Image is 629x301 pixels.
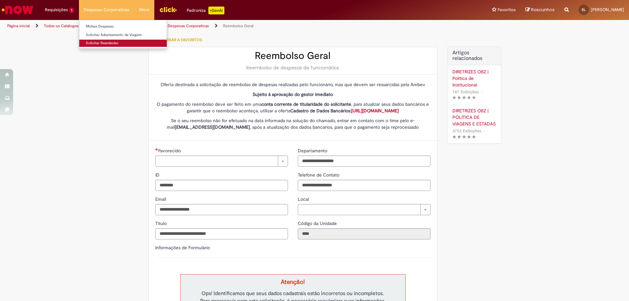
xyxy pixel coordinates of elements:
[483,126,486,135] span: •
[155,50,430,61] h2: Reembolso Geral
[155,245,210,251] label: Informações de Formulário
[452,50,496,62] h3: Artigos relacionados
[69,8,74,13] span: 1
[525,7,555,13] a: Rascunhos
[452,89,479,95] span: 787 Exibições
[480,87,484,96] span: •
[261,101,351,107] strong: conta corrente de titularidade do solicitante
[155,81,430,88] p: Oferta destinada à solicitação de reembolso de despesas realizadas pelo funcionário, mas que deve...
[168,23,209,28] a: Despesas Corporativas
[187,7,224,14] div: Padroniza
[208,7,224,14] p: +GenAi
[158,148,182,154] span: Necessários - Favorecido
[298,148,329,154] span: Departamento
[155,37,202,43] span: Adicionar a Favoritos
[155,101,430,114] p: O pagamento do reembolso deve ser feito em uma , para atualizar seus dados bancários e garantir q...
[298,172,341,178] span: Telefone de Contato
[175,124,250,130] strong: [EMAIL_ADDRESS][DOMAIN_NAME]
[155,117,430,130] p: Se o seu reembolso não for efetuado na data informada na solução do chamado, entrar em contato co...
[79,23,167,30] a: Minhas Despesas
[44,23,79,28] a: Todos os Catálogos
[5,20,414,32] ul: Trilhas de página
[155,228,288,239] input: Título
[298,156,430,167] input: Departamento
[498,7,516,13] span: Favoritos
[155,196,167,202] span: Email
[298,196,310,202] span: Local
[79,20,167,49] ul: Despesas Corporativas
[582,8,586,12] span: EL
[45,7,68,13] span: Requisições
[290,108,399,114] strong: Cadastro de Dados Bancários:
[351,108,399,114] a: [URL][DOMAIN_NAME]
[155,172,161,178] span: ID
[7,23,30,28] a: Página inicial
[155,156,288,167] a: Limpar campo Favorecido
[531,7,555,13] span: Rascunhos
[298,220,338,227] label: Somente leitura - Código da Unidade
[155,65,430,71] div: Reembolso de despesas de funcionários
[452,128,481,134] span: 3753 Exibições
[148,33,206,47] button: Adicionar a Favoritos
[298,228,430,239] input: Código da Unidade
[298,220,338,226] span: Somente leitura - Código da Unidade
[159,5,177,14] img: click_logo_yellow_360x200.png
[155,148,158,151] span: Necessários
[155,204,288,215] input: Email
[1,3,34,16] img: ServiceNow
[155,220,168,226] span: Título
[139,7,149,13] span: More
[281,278,305,286] strong: Atenção!
[223,23,254,28] a: Reembolso Geral
[201,290,384,297] span: Ops! Identificamos que seus dados cadastrais estão incorretos ou incompletos.
[452,68,496,88] a: DIRETRIZES OBZ | Política de Institucional
[591,7,624,12] span: [PERSON_NAME]
[452,107,496,127] a: DIRETRIZES OBZ | POLÍTICA DE VIAGENS E ESTADAS
[298,180,430,191] input: Telefone de Contato
[79,40,167,47] a: Solicitar Reembolso
[84,7,129,13] span: Despesas Corporativas
[79,31,167,39] a: Solicitar Adiantamento de Viagem
[298,204,430,215] a: Limpar campo Local
[155,180,288,191] input: ID
[253,91,333,97] strong: Sujeito à aprovação do gestor imediato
